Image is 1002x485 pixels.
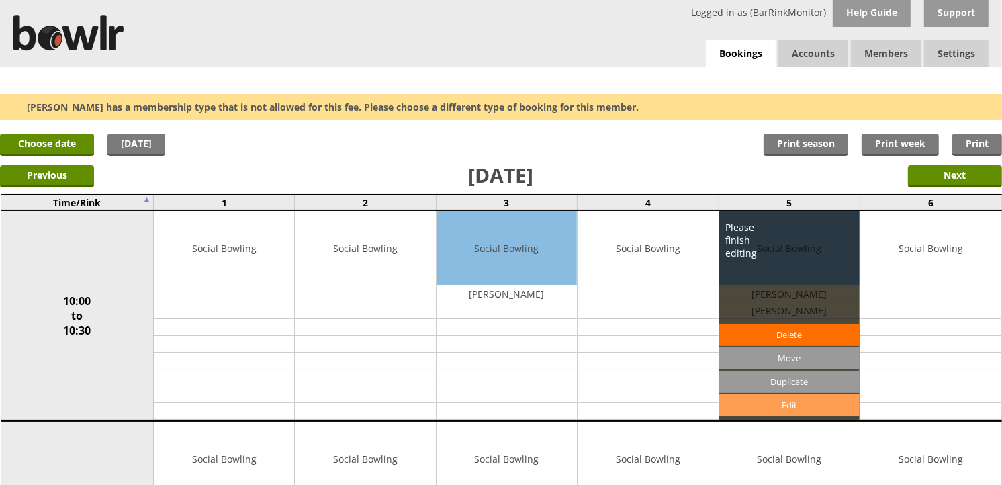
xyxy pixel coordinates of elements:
input: Next [908,165,1002,187]
input: Duplicate [719,371,860,393]
td: Social Bowling [437,211,577,285]
td: 6 [860,195,1001,210]
a: Bookings [706,40,776,68]
td: 5 [719,195,860,210]
td: Social Bowling [154,211,294,285]
td: 1 [154,195,295,210]
td: 3 [436,195,577,210]
td: 4 [578,195,719,210]
a: Delete [719,324,860,346]
a: Print [952,134,1002,156]
p: Please finish editing [719,214,860,266]
td: 10:00 to 10:30 [1,210,154,421]
span: Members [851,40,921,67]
td: Social Bowling [860,211,1001,285]
a: Print season [764,134,848,156]
span: Accounts [778,40,848,67]
td: 2 [295,195,436,210]
td: Social Bowling [578,211,718,285]
a: Print week [862,134,939,156]
td: Social Bowling [295,211,435,285]
a: [DATE] [107,134,165,156]
a: Edit [719,394,860,416]
td: Time/Rink [1,195,154,210]
input: Move [719,347,860,369]
span: Settings [924,40,989,67]
td: [PERSON_NAME] [437,285,577,302]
